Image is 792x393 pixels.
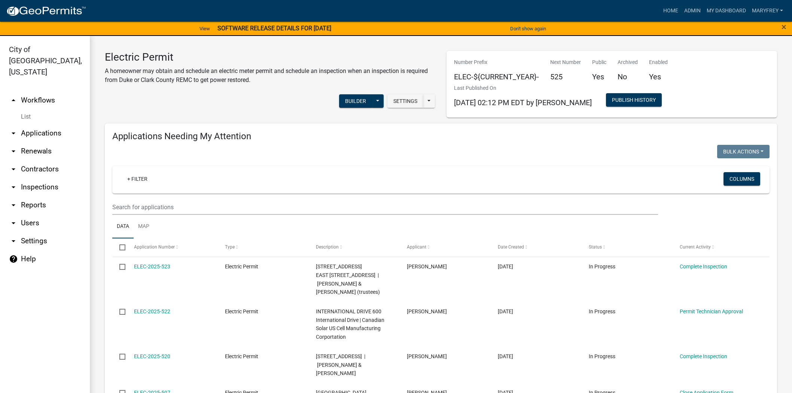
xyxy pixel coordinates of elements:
h5: Yes [592,72,606,81]
a: Admin [681,4,704,18]
a: Home [660,4,681,18]
wm-modal-confirm: Workflow Publish History [606,97,662,103]
span: In Progress [589,353,615,359]
span: Date Created [498,244,524,250]
span: Electric Permit [225,263,258,269]
p: Number Prefix [454,58,539,66]
i: arrow_drop_down [9,219,18,228]
a: Data [112,215,134,239]
span: Description [316,244,339,250]
p: Archived [618,58,638,66]
datatable-header-cell: Status [582,238,673,256]
i: arrow_drop_down [9,129,18,138]
a: + Filter [121,172,153,186]
a: ELEC-2025-523 [134,263,170,269]
span: Yunfei He [407,308,447,314]
a: ELEC-2025-520 [134,353,170,359]
button: Publish History [606,93,662,107]
button: Columns [724,172,760,186]
p: Enabled [649,58,668,66]
a: MaryFrey [749,4,786,18]
i: arrow_drop_down [9,165,18,174]
a: Complete Inspection [680,353,727,359]
a: ELEC-2025-522 [134,308,170,314]
a: Map [134,215,154,239]
span: × [782,22,786,32]
span: Type [225,244,235,250]
span: In Progress [589,308,615,314]
button: Don't show again [507,22,549,35]
i: arrow_drop_down [9,183,18,192]
span: [DATE] 02:12 PM EDT by [PERSON_NAME] [454,98,592,107]
a: View [197,22,213,35]
span: 10/01/2025 [498,308,513,314]
i: arrow_drop_down [9,147,18,156]
input: Search for applications [112,199,658,215]
span: Applicant [407,244,426,250]
datatable-header-cell: Applicant [400,238,491,256]
i: arrow_drop_down [9,237,18,246]
datatable-header-cell: Type [217,238,308,256]
p: Next Number [550,58,581,66]
p: Last Published On [454,84,592,92]
span: 10/03/2025 [498,263,513,269]
span: Jill Spear [407,353,447,359]
a: Complete Inspection [680,263,727,269]
datatable-header-cell: Select [112,238,127,256]
h5: No [618,72,638,81]
button: Builder [339,94,372,108]
button: Bulk Actions [717,145,770,158]
span: Current Activity [680,244,711,250]
span: 2407 MIDDLE RD 2407 Middle Road | Missi James B & Nancy A [316,353,365,377]
i: arrow_drop_up [9,96,18,105]
p: A homeowner may obtain and schedule an electric meter permit and schedule an inspection when an i... [105,67,435,85]
span: In Progress [589,263,615,269]
datatable-header-cell: Current Activity [673,238,764,256]
i: arrow_drop_down [9,201,18,210]
h3: Electric Permit [105,51,435,64]
button: Settings [387,94,423,108]
h5: 525 [550,72,581,81]
h5: ELEC-${CURRENT_YEAR}- [454,72,539,81]
i: help [9,255,18,263]
strong: SOFTWARE RELEASE DETAILS FOR [DATE] [217,25,331,32]
a: Permit Technician Approval [680,308,743,314]
p: Public [592,58,606,66]
datatable-header-cell: Application Number [127,238,217,256]
a: My Dashboard [704,4,749,18]
span: Electric Permit [225,353,258,359]
datatable-header-cell: Date Created [491,238,582,256]
span: Electric Permit [225,308,258,314]
span: Austin Hamlin [407,263,447,269]
datatable-header-cell: Description [309,238,400,256]
span: 10/01/2025 [498,353,513,359]
span: 1413 NINTH STREET EAST 1413 E ninth Street | Sanders Michael & Donna (trustees) [316,263,380,295]
h5: Yes [649,72,668,81]
button: Close [782,22,786,31]
span: Status [589,244,602,250]
h4: Applications Needing My Attention [112,131,770,142]
span: INTERNATIONAL DRIVE 600 International Drive | Canadian Solar US Cell Manufacturing Corportation [316,308,384,340]
span: Application Number [134,244,175,250]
